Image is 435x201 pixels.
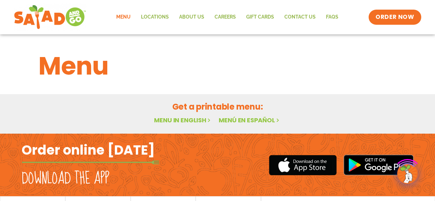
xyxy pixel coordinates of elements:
img: appstore [269,154,337,176]
a: Menú en español [219,116,281,124]
a: Contact Us [279,9,321,25]
img: new-SAG-logo-768×292 [14,3,86,31]
h1: Menu [39,47,397,85]
img: fork [22,160,159,164]
a: ORDER NOW [369,10,421,25]
a: Menu in English [154,116,212,124]
a: About Us [174,9,209,25]
h2: Download the app [22,169,109,188]
a: Locations [136,9,174,25]
h2: Get a printable menu: [39,101,397,113]
a: Menu [111,9,136,25]
span: ORDER NOW [376,13,414,21]
a: Careers [209,9,241,25]
h2: Order online [DATE] [22,142,155,158]
a: GIFT CARDS [241,9,279,25]
a: FAQs [321,9,344,25]
nav: Menu [111,9,344,25]
img: google_play [344,155,414,175]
